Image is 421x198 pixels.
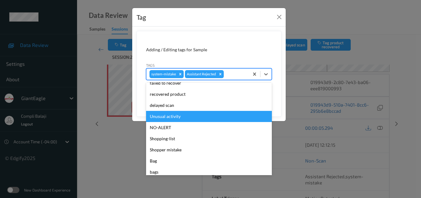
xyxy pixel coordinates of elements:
div: delayed scan [146,100,272,111]
div: recovered product [146,89,272,100]
div: Shopping-list [146,133,272,144]
div: system-mistake [149,70,177,78]
button: Close [275,13,284,21]
div: NO-ALERT [146,122,272,133]
div: Bag [146,155,272,166]
div: Assistant Rejected [185,70,217,78]
div: Shopper mistake [146,144,272,155]
div: Tag [137,12,146,22]
div: bags [146,166,272,178]
div: Remove system-mistake [177,70,184,78]
div: failed to recover [146,78,272,89]
div: Remove Assistant Rejected [217,70,224,78]
div: Adding / Editing tags for Sample [146,47,272,53]
label: Tags [146,62,155,68]
div: Unusual activity [146,111,272,122]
